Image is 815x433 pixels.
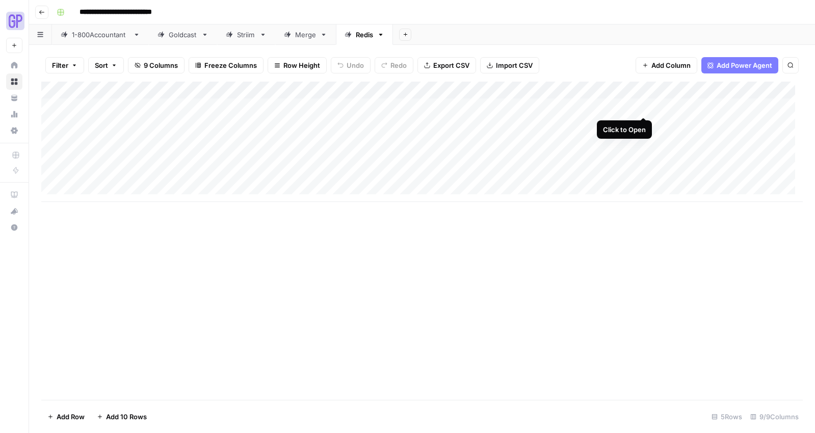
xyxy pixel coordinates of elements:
[52,24,149,45] a: 1-800Accountant
[275,24,336,45] a: Merge
[128,57,185,73] button: 9 Columns
[295,30,316,40] div: Merge
[95,60,108,70] span: Sort
[701,57,778,73] button: Add Power Agent
[6,12,24,30] img: Growth Plays Logo
[237,30,255,40] div: Striim
[189,57,264,73] button: Freeze Columns
[496,60,533,70] span: Import CSV
[6,187,22,203] a: AirOps Academy
[57,412,85,422] span: Add Row
[356,30,373,40] div: Redis
[717,60,772,70] span: Add Power Agent
[603,124,646,135] div: Click to Open
[217,24,275,45] a: Striim
[72,30,129,40] div: 1-800Accountant
[433,60,469,70] span: Export CSV
[144,60,178,70] span: 9 Columns
[6,122,22,139] a: Settings
[91,409,153,425] button: Add 10 Rows
[6,57,22,73] a: Home
[204,60,257,70] span: Freeze Columns
[331,57,371,73] button: Undo
[283,60,320,70] span: Row Height
[6,203,22,219] button: What's new?
[6,73,22,90] a: Browse
[106,412,147,422] span: Add 10 Rows
[45,57,84,73] button: Filter
[169,30,197,40] div: Goldcast
[347,60,364,70] span: Undo
[268,57,327,73] button: Row Height
[6,90,22,106] a: Your Data
[336,24,393,45] a: Redis
[390,60,407,70] span: Redo
[52,60,68,70] span: Filter
[651,60,691,70] span: Add Column
[6,219,22,236] button: Help + Support
[480,57,539,73] button: Import CSV
[149,24,217,45] a: Goldcast
[707,409,746,425] div: 5 Rows
[375,57,413,73] button: Redo
[417,57,476,73] button: Export CSV
[636,57,697,73] button: Add Column
[746,409,803,425] div: 9/9 Columns
[6,8,22,34] button: Workspace: Growth Plays
[6,106,22,122] a: Usage
[41,409,91,425] button: Add Row
[7,203,22,219] div: What's new?
[88,57,124,73] button: Sort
